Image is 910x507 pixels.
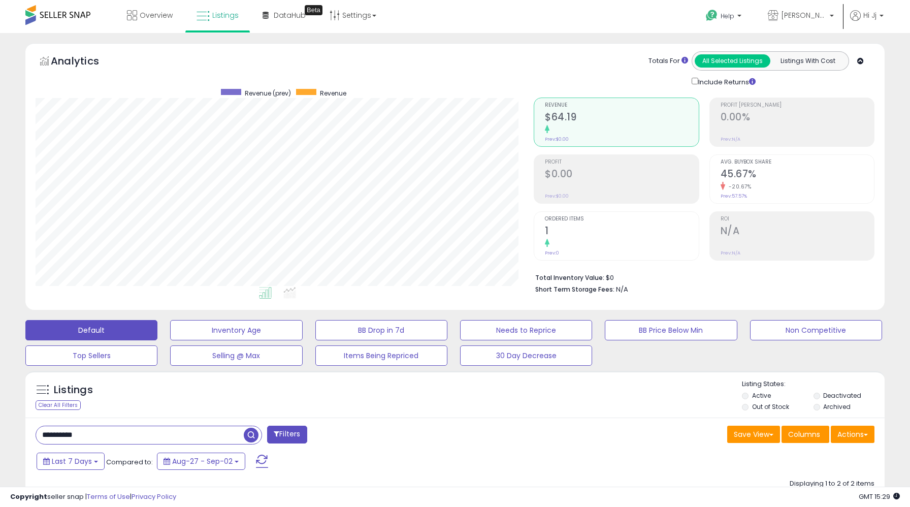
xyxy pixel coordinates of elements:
[752,402,789,411] label: Out of Stock
[545,111,698,125] h2: $64.19
[850,10,884,33] a: Hi Jj
[140,10,173,20] span: Overview
[721,136,740,142] small: Prev: N/A
[51,54,119,71] h5: Analytics
[545,103,698,108] span: Revenue
[545,160,698,165] span: Profit
[721,103,874,108] span: Profit [PERSON_NAME]
[170,320,302,340] button: Inventory Age
[545,225,698,239] h2: 1
[648,56,688,66] div: Totals For
[10,492,47,501] strong: Copyright
[721,225,874,239] h2: N/A
[721,111,874,125] h2: 0.00%
[535,285,614,294] b: Short Term Storage Fees:
[725,183,752,191] small: -20.67%
[535,273,604,282] b: Total Inventory Value:
[52,456,92,466] span: Last 7 Days
[782,426,829,443] button: Columns
[267,426,307,443] button: Filters
[245,89,291,98] span: Revenue (prev)
[605,320,737,340] button: BB Price Below Min
[721,160,874,165] span: Avg. Buybox Share
[87,492,130,501] a: Terms of Use
[698,2,752,33] a: Help
[25,320,157,340] button: Default
[684,76,768,87] div: Include Returns
[752,391,771,400] label: Active
[305,5,322,15] div: Tooltip anchor
[545,136,569,142] small: Prev: $0.00
[212,10,239,20] span: Listings
[545,168,698,182] h2: $0.00
[535,271,867,283] li: $0
[132,492,176,501] a: Privacy Policy
[705,9,718,22] i: Get Help
[36,400,81,410] div: Clear All Filters
[172,456,233,466] span: Aug-27 - Sep-02
[545,216,698,222] span: Ordered Items
[320,89,346,98] span: Revenue
[315,345,447,366] button: Items Being Repriced
[106,457,153,467] span: Compared to:
[460,320,592,340] button: Needs to Reprice
[721,216,874,222] span: ROI
[750,320,882,340] button: Non Competitive
[545,193,569,199] small: Prev: $0.00
[695,54,770,68] button: All Selected Listings
[274,10,306,20] span: DataHub
[742,379,885,389] p: Listing States:
[770,54,846,68] button: Listings With Cost
[727,426,780,443] button: Save View
[721,193,747,199] small: Prev: 57.57%
[721,250,740,256] small: Prev: N/A
[859,492,900,501] span: 2025-09-11 15:29 GMT
[823,391,861,400] label: Deactivated
[545,250,559,256] small: Prev: 0
[460,345,592,366] button: 30 Day Decrease
[721,168,874,182] h2: 45.67%
[157,453,245,470] button: Aug-27 - Sep-02
[721,12,734,20] span: Help
[823,402,851,411] label: Archived
[54,383,93,397] h5: Listings
[831,426,874,443] button: Actions
[170,345,302,366] button: Selling @ Max
[781,10,827,20] span: [PERSON_NAME]'s Movies - CA
[315,320,447,340] button: BB Drop in 7d
[863,10,876,20] span: Hi Jj
[10,492,176,502] div: seller snap | |
[37,453,105,470] button: Last 7 Days
[616,284,628,294] span: N/A
[25,345,157,366] button: Top Sellers
[788,429,820,439] span: Columns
